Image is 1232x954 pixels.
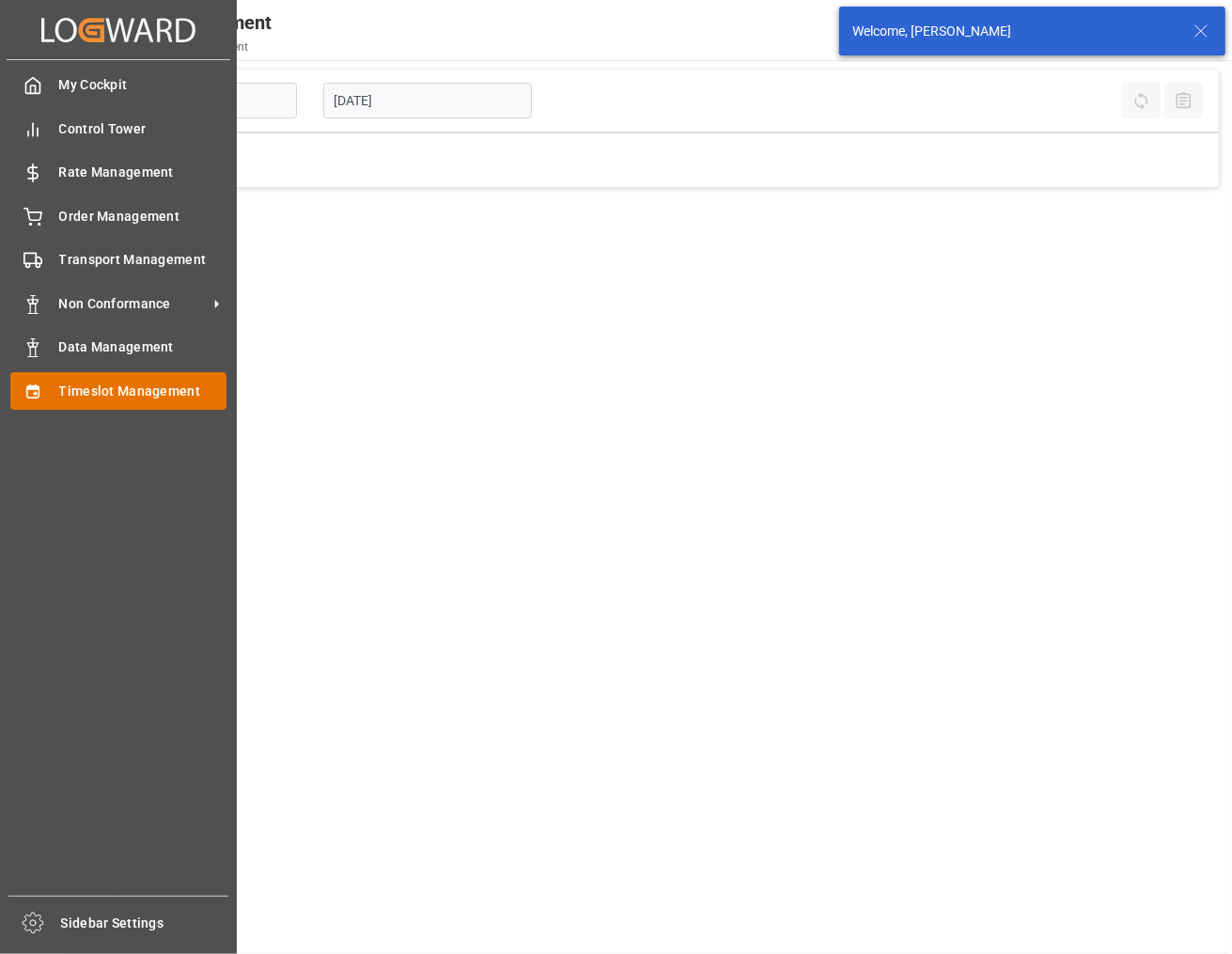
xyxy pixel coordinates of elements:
[61,914,229,933] span: Sidebar Settings
[59,75,227,95] span: My Cockpit
[59,119,227,139] span: Control Tower
[10,329,226,366] a: Data Management
[10,372,226,409] a: Timeslot Management
[852,22,1176,41] div: Welcome, [PERSON_NAME]
[10,67,226,103] a: My Cockpit
[59,337,227,357] span: Data Management
[10,197,226,234] a: Order Management
[59,207,227,227] span: Order Management
[10,242,226,278] a: Transport Management
[323,83,532,118] input: DD-MM-YYYY
[59,250,227,270] span: Transport Management
[10,110,226,147] a: Control Tower
[59,382,227,401] span: Timeslot Management
[10,154,226,191] a: Rate Management
[59,163,227,182] span: Rate Management
[59,294,208,314] span: Non Conformance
